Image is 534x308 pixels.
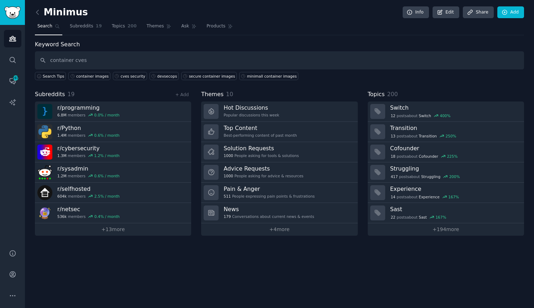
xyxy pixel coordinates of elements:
img: Python [37,124,52,139]
h3: Hot Discussions [224,104,279,111]
span: 18 [391,154,395,159]
span: 1.2M [57,173,67,178]
img: sysadmin [37,165,52,180]
h2: Minimus [35,7,88,18]
a: News179Conversations about current news & events [201,203,357,223]
div: 0.6 % / month [94,173,120,178]
div: People asking for tools & solutions [224,153,299,158]
a: secure container images [181,72,237,80]
a: Products [204,21,235,35]
h3: Pain & Anger [224,185,315,193]
h3: r/ selfhosted [57,185,120,193]
h3: r/ Python [57,124,120,132]
a: r/programming6.8Mmembers0.0% / month [35,101,191,122]
div: People expressing pain points & frustrations [224,194,315,199]
span: Topics [368,90,385,99]
span: Transition [419,134,437,139]
a: Transition13postsaboutTransition250% [368,122,524,142]
span: Sast [419,215,427,220]
div: 0.0 % / month [94,113,120,118]
a: 287 [4,72,21,90]
h3: Cofounder [390,145,519,152]
a: Info [403,6,429,19]
div: 250 % [446,134,456,139]
span: 1.4M [57,133,67,138]
a: r/Python1.4Mmembers0.6% / month [35,122,191,142]
span: 1000 [224,173,233,178]
span: 179 [224,214,231,219]
a: Pain & Anger511People expressing pain points & frustrations [201,183,357,203]
a: container images [68,72,110,80]
h3: r/ cybersecurity [57,145,120,152]
span: 200 [387,91,398,98]
div: 0.6 % / month [94,133,120,138]
span: 1000 [224,153,233,158]
h3: Sast [390,205,519,213]
a: Add [497,6,524,19]
a: Hot DiscussionsPopular discussions this week [201,101,357,122]
a: Share [463,6,493,19]
a: +13more [35,223,191,236]
div: 167 % [435,215,446,220]
h3: News [224,205,314,213]
div: members [57,173,120,178]
span: 200 [127,23,137,30]
span: 22 [391,215,395,220]
img: programming [37,104,52,119]
div: post s about [390,133,457,139]
span: Themes [201,90,224,99]
a: Search [35,21,62,35]
span: Topics [112,23,125,30]
div: secure container images [189,74,235,79]
h3: r/ netsec [57,205,120,213]
span: Switch [419,113,431,118]
div: People asking for advice & resources [224,173,303,178]
div: members [57,214,120,219]
a: Edit [433,6,459,19]
div: 0.4 % / month [94,214,120,219]
div: container images [76,74,109,79]
a: Themes [144,21,174,35]
div: members [57,153,120,158]
div: members [57,194,120,199]
h3: Transition [390,124,519,132]
h3: Top Content [224,124,297,132]
h3: Experience [390,185,519,193]
span: Search Tips [43,74,64,79]
div: Conversations about current news & events [224,214,314,219]
span: Cofounder [419,154,438,159]
span: Experience [419,194,440,199]
a: Experience14postsaboutExperience167% [368,183,524,203]
div: minimall container images [247,74,297,79]
a: Subreddits19 [67,21,104,35]
img: cybersecurity [37,145,52,160]
a: Sast22postsaboutSast167% [368,203,524,223]
h3: Struggling [390,165,519,172]
h3: r/ sysadmin [57,165,120,172]
div: 200 % [449,174,460,179]
a: devsecops [150,72,179,80]
a: Struggling417postsaboutStruggling200% [368,162,524,183]
span: 604k [57,194,67,199]
div: Popular discussions this week [224,113,279,118]
h3: r/ programming [57,104,120,111]
a: +4more [201,223,357,236]
span: 13 [391,134,395,139]
a: + Add [175,92,189,97]
a: Cofounder18postsaboutCofounder225% [368,142,524,162]
span: Products [206,23,225,30]
a: Advice Requests1000People asking for advice & resources [201,162,357,183]
h3: Advice Requests [224,165,303,172]
a: Switch12postsaboutSwitch400% [368,101,524,122]
div: post s about [390,214,447,220]
span: 1.3M [57,153,67,158]
img: GummySearch logo [4,6,21,19]
span: Struggling [421,174,440,179]
div: post s about [390,173,461,180]
h3: Switch [390,104,519,111]
img: netsec [37,205,52,220]
div: members [57,113,120,118]
div: devsecops [157,74,177,79]
a: r/netsec536kmembers0.4% / month [35,203,191,223]
div: 1.2 % / month [94,153,120,158]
